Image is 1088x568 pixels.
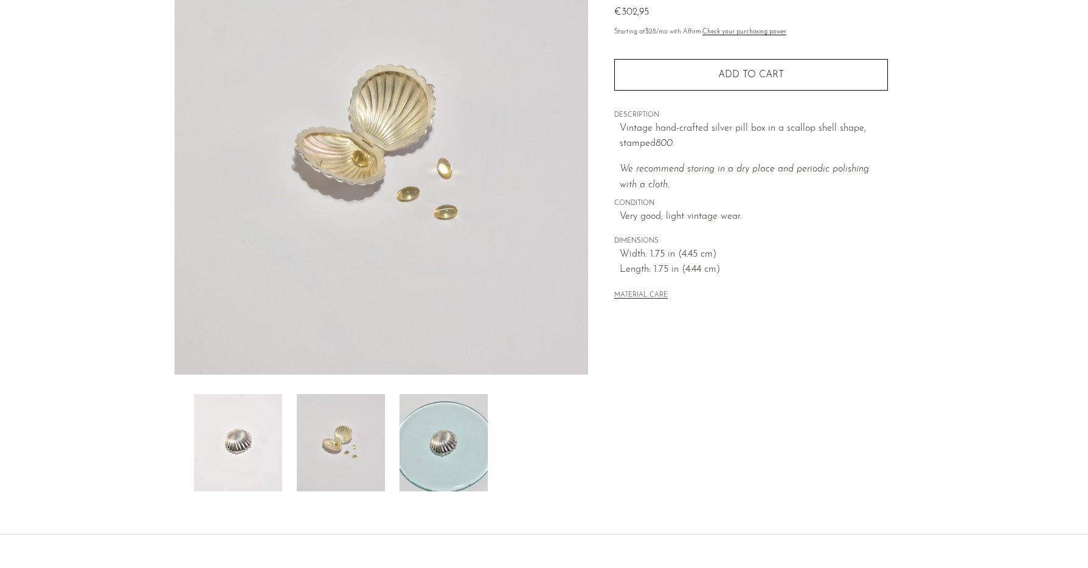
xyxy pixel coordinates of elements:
span: €302,95 [614,7,649,17]
img: Silver Scallop Shell Pill Box [194,394,282,491]
img: Silver Scallop Shell Pill Box [400,394,488,491]
span: $28 [645,29,656,35]
img: Silver Scallop Shell Pill Box [297,394,385,491]
button: MATERIAL CARE [614,291,668,300]
p: Starting at /mo with Affirm. [614,27,888,38]
span: Very good; light vintage wear. [620,209,888,225]
button: Add to cart [614,59,888,91]
em: 800 [656,139,673,148]
i: We recommend storing in a dry place and periodic polishing with a cloth. [620,164,869,190]
span: DESCRIPTION [614,110,888,121]
span: CONDITION [614,198,888,209]
span: Width: 1.75 in (4.45 cm) [620,247,888,263]
span: Add to cart [718,70,784,80]
p: Vintage hand-crafted silver pill box in a scallop shell shape, stamped . [620,121,888,152]
span: DIMENSIONS [614,236,888,247]
a: Check your purchasing power - Learn more about Affirm Financing (opens in modal) [702,29,786,35]
span: Length: 1.75 in (4.44 cm) [620,262,888,278]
